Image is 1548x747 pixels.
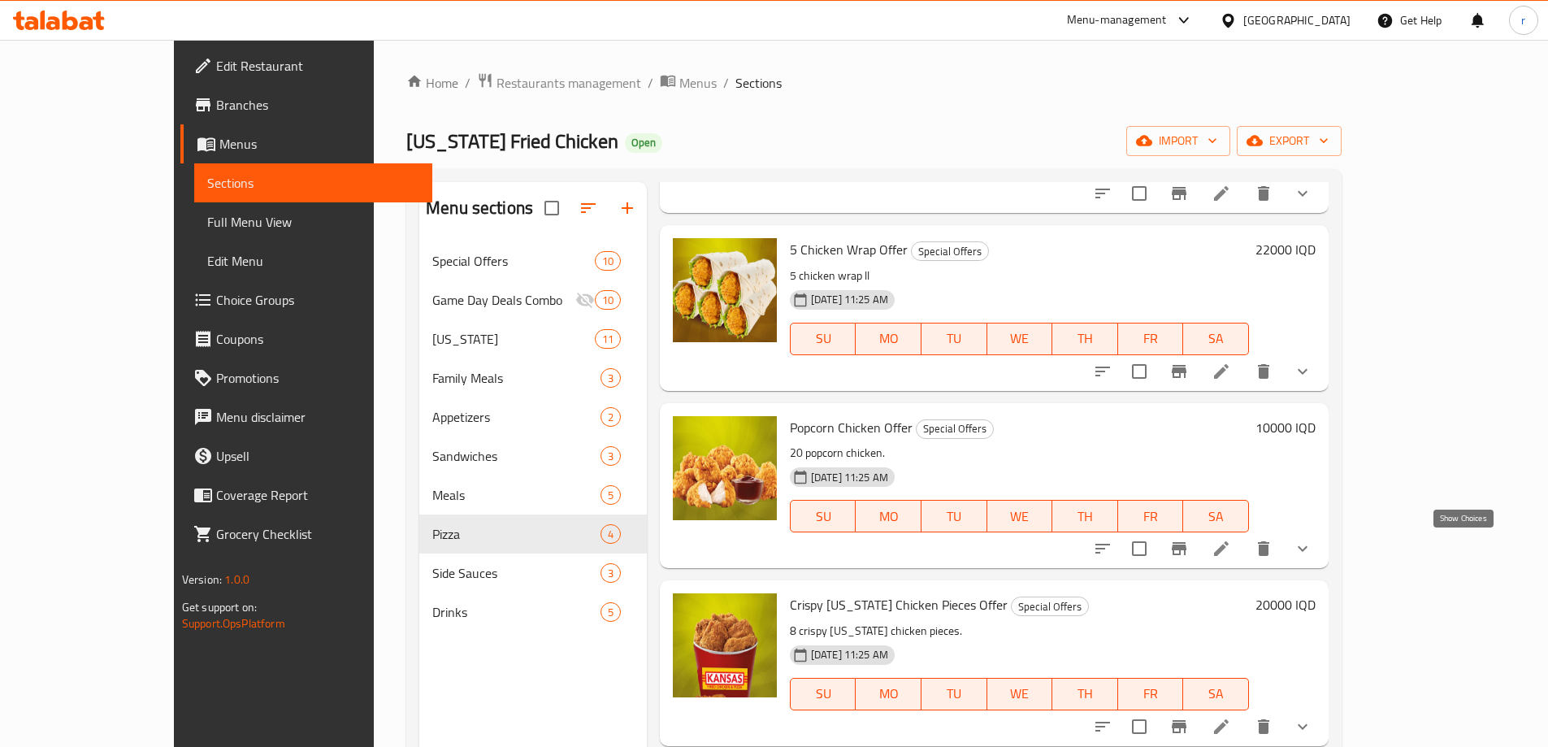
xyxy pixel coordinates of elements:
[216,56,419,76] span: Edit Restaurant
[180,280,432,319] a: Choice Groups
[601,371,620,386] span: 3
[1125,327,1177,350] span: FR
[673,593,777,697] img: Crispy Kansas Chicken Pieces Offer
[994,505,1047,528] span: WE
[601,566,620,581] span: 3
[608,189,647,228] button: Add section
[432,563,601,583] span: Side Sauces
[1083,529,1122,568] button: sort-choices
[1190,682,1242,706] span: SA
[790,678,856,710] button: SU
[601,605,620,620] span: 5
[419,358,647,397] div: Family Meals3
[1237,126,1342,156] button: export
[1122,710,1156,744] span: Select to update
[180,515,432,554] a: Grocery Checklist
[595,329,621,349] div: items
[1255,593,1316,616] h6: 20000 IQD
[432,329,594,349] div: Kentucky
[419,241,647,280] div: Special Offers10
[1183,323,1249,355] button: SA
[432,251,594,271] div: Special Offers
[1293,184,1312,203] svg: Show Choices
[790,415,913,440] span: Popcorn Chicken Offer
[1212,717,1231,736] a: Edit menu item
[804,470,895,485] span: [DATE] 11:25 AM
[928,682,981,706] span: TU
[928,505,981,528] span: TU
[1059,327,1112,350] span: TH
[216,485,419,505] span: Coverage Report
[419,436,647,476] div: Sandwiches3
[1212,539,1231,558] a: Edit menu item
[595,290,621,310] div: items
[1212,362,1231,381] a: Edit menu item
[790,500,856,532] button: SU
[856,500,921,532] button: MO
[1521,11,1525,29] span: r
[1059,505,1112,528] span: TH
[917,419,993,438] span: Special Offers
[219,134,419,154] span: Menus
[419,554,647,593] div: Side Sauces3
[1255,238,1316,261] h6: 22000 IQD
[432,368,601,388] div: Family Meals
[1183,678,1249,710] button: SA
[432,407,601,427] span: Appetizers
[419,593,647,632] div: Drinks5
[1067,11,1167,30] div: Menu-management
[216,446,419,466] span: Upsell
[595,251,621,271] div: items
[180,85,432,124] a: Branches
[180,319,432,358] a: Coupons
[911,241,989,261] div: Special Offers
[182,597,257,618] span: Get support on:
[596,254,620,269] span: 10
[1083,174,1122,213] button: sort-choices
[601,407,621,427] div: items
[1122,354,1156,389] span: Select to update
[194,163,432,202] a: Sections
[679,73,717,93] span: Menus
[1244,529,1283,568] button: delete
[1190,327,1242,350] span: SA
[856,678,921,710] button: MO
[1283,707,1322,746] button: show more
[406,123,618,159] span: [US_STATE] Fried Chicken
[1083,707,1122,746] button: sort-choices
[432,485,601,505] span: Meals
[419,280,647,319] div: Game Day Deals Combo10
[1052,323,1118,355] button: TH
[1012,597,1088,616] span: Special Offers
[406,72,1342,93] nav: breadcrumb
[1139,131,1217,151] span: import
[1244,352,1283,391] button: delete
[648,73,653,93] li: /
[921,500,987,532] button: TU
[182,613,285,634] a: Support.OpsPlatform
[432,290,575,310] span: Game Day Deals Combo
[660,72,717,93] a: Menus
[432,524,601,544] span: Pizza
[1293,717,1312,736] svg: Show Choices
[180,476,432,515] a: Coverage Report
[180,124,432,163] a: Menus
[465,73,470,93] li: /
[207,173,419,193] span: Sections
[216,290,419,310] span: Choice Groups
[596,332,620,347] span: 11
[419,476,647,515] div: Meals5
[790,323,856,355] button: SU
[1160,529,1199,568] button: Branch-specific-item
[432,602,601,622] span: Drinks
[216,329,419,349] span: Coupons
[1160,352,1199,391] button: Branch-specific-item
[790,443,1249,463] p: 20 popcorn chicken.
[790,237,908,262] span: 5 Chicken Wrap Offer
[928,327,981,350] span: TU
[182,569,222,590] span: Version:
